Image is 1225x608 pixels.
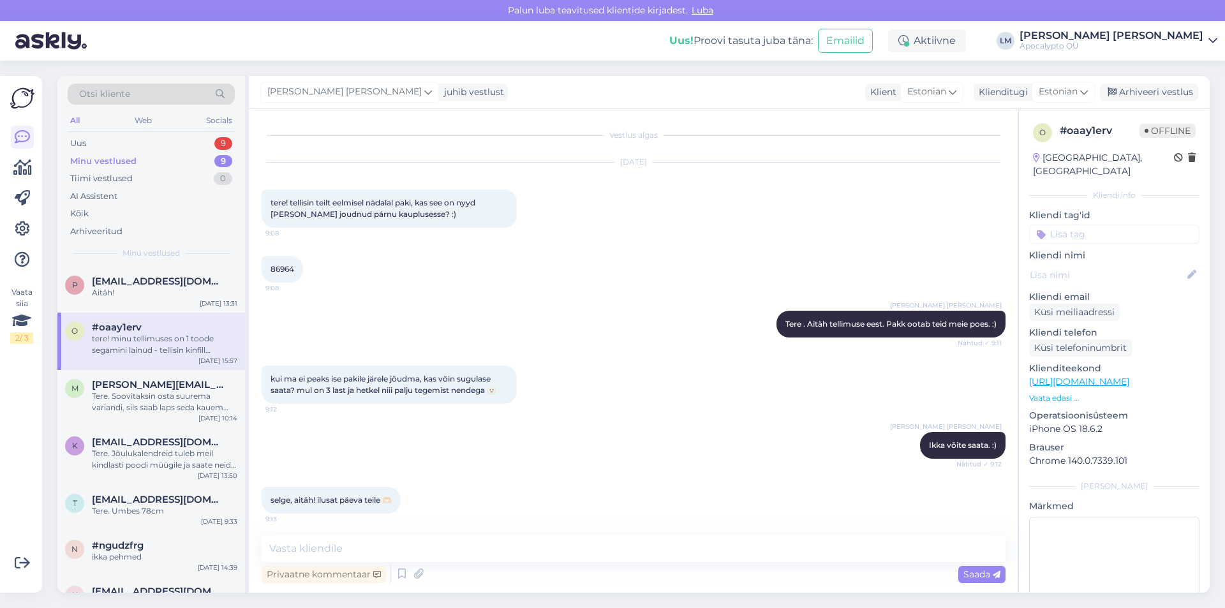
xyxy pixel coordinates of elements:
[1029,441,1199,454] p: Brauser
[1029,326,1199,339] p: Kliendi telefon
[73,498,77,508] span: t
[688,4,717,16] span: Luba
[1029,480,1199,492] div: [PERSON_NAME]
[1020,41,1203,51] div: Apocalypto OÜ
[1039,128,1046,137] span: o
[997,32,1014,50] div: LM
[865,85,896,99] div: Klient
[1029,392,1199,404] p: Vaata edasi ...
[198,413,237,423] div: [DATE] 10:14
[929,440,997,450] span: Ikka võite saata. :)
[1029,376,1129,387] a: [URL][DOMAIN_NAME]
[79,87,130,101] span: Otsi kliente
[92,551,237,563] div: ikka pehmed
[68,112,82,129] div: All
[214,137,232,150] div: 9
[262,566,386,583] div: Privaatne kommentaar
[262,156,1006,168] div: [DATE]
[10,332,33,344] div: 2 / 3
[72,441,78,450] span: k
[1029,409,1199,422] p: Operatsioonisüsteem
[70,207,89,220] div: Kõik
[1029,422,1199,436] p: iPhone OS 18.6.2
[963,568,1000,580] span: Saada
[1100,84,1198,101] div: Arhiveeri vestlus
[10,86,34,110] img: Askly Logo
[214,155,232,168] div: 9
[954,459,1002,469] span: Nähtud ✓ 9:12
[262,130,1006,141] div: Vestlus algas
[1020,31,1203,41] div: [PERSON_NAME] [PERSON_NAME]
[92,540,144,551] span: #ngudzfrg
[1029,339,1132,357] div: Küsi telefoninumbrit
[71,326,78,336] span: o
[818,29,873,53] button: Emailid
[439,85,504,99] div: juhib vestlust
[92,276,225,287] span: Piretviherpuu@gmail.com
[271,198,477,219] span: tere! tellisin teilt eelmisel nàdalal paki, kas see on nyyd [PERSON_NAME] joudnud párnu kaupluses...
[1029,189,1199,201] div: Kliendi info
[92,390,237,413] div: Tere. Soovitaksin osta suurema variandi, siis saab laps seda kauem kanda. :)
[198,356,237,366] div: [DATE] 15:57
[92,333,237,356] div: tere! minu tellimuses on 1 toode segamini lainud - tellisin kinfill porandapuhastusvahendi, kuid ...
[71,544,78,554] span: n
[1060,123,1140,138] div: # oaay1erv
[92,494,225,505] span: tart.liis@gmail.com
[271,374,496,395] span: kui ma ei peaks ise pakile järele jõudma, kas võin sugulase saata? mul on 3 last ja hetkel niii p...
[1029,249,1199,262] p: Kliendi nimi
[785,319,997,329] span: Tere . Aitäh tellimuse eest. Pakk ootab teid meie poes. :)
[890,300,1002,310] span: [PERSON_NAME] [PERSON_NAME]
[1029,362,1199,375] p: Klienditeekond
[669,34,694,47] b: Uus!
[214,172,232,185] div: 0
[1039,85,1078,99] span: Estonian
[265,228,313,238] span: 9:08
[1029,225,1199,244] input: Lisa tag
[271,495,392,505] span: selge, aitäh! ilusat päeva teile 🫶🏻
[198,471,237,480] div: [DATE] 13:50
[1020,31,1217,51] a: [PERSON_NAME] [PERSON_NAME]Apocalypto OÜ
[974,85,1028,99] div: Klienditugi
[265,404,313,414] span: 9:12
[198,563,237,572] div: [DATE] 14:39
[1140,124,1196,138] span: Offline
[267,85,422,99] span: [PERSON_NAME] [PERSON_NAME]
[72,280,78,290] span: P
[71,383,78,393] span: m
[201,517,237,526] div: [DATE] 9:33
[70,225,122,238] div: Arhiveeritud
[1029,209,1199,222] p: Kliendi tag'id
[92,505,237,517] div: Tere. Umbes 78cm
[1029,304,1120,321] div: Küsi meiliaadressi
[92,379,225,390] span: mariann.nurmeste.001@mail.ee
[954,338,1002,348] span: Nähtud ✓ 9:11
[70,137,86,150] div: Uus
[122,248,180,259] span: Minu vestlused
[204,112,235,129] div: Socials
[92,448,237,471] div: Tere. Jõulukalendreid tuleb meil kindlasti poodi müügile ja saate neid siis ka e-poest tellida. T...
[70,172,133,185] div: Tiimi vestlused
[1029,454,1199,468] p: Chrome 140.0.7339.101
[1030,268,1185,282] input: Lisa nimi
[92,436,225,448] span: kai.kasenurm@gmail.com
[890,422,1002,431] span: [PERSON_NAME] [PERSON_NAME]
[132,112,154,129] div: Web
[10,286,33,344] div: Vaata siia
[888,29,966,52] div: Aktiivne
[92,586,225,597] span: kirchkristi@gmail.com
[669,33,813,48] div: Proovi tasuta juba täna:
[907,85,946,99] span: Estonian
[1029,290,1199,304] p: Kliendi email
[265,283,313,293] span: 9:08
[72,590,78,600] span: k
[265,514,313,524] span: 9:13
[200,299,237,308] div: [DATE] 13:31
[1029,500,1199,513] p: Märkmed
[70,190,117,203] div: AI Assistent
[1033,151,1174,178] div: [GEOGRAPHIC_DATA], [GEOGRAPHIC_DATA]
[92,287,237,299] div: Aitäh!
[70,155,137,168] div: Minu vestlused
[271,264,294,274] span: 86964
[92,322,142,333] span: #oaay1erv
